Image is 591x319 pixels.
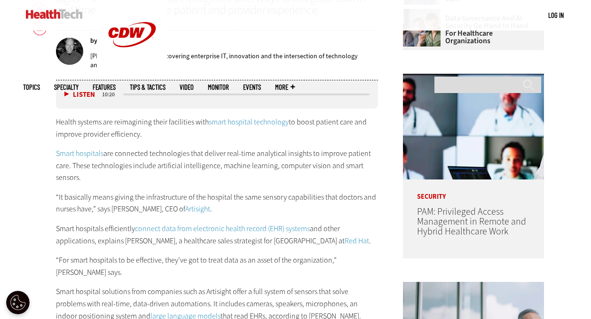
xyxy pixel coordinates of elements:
[185,204,210,214] a: Artisight
[23,84,40,91] span: Topics
[345,236,369,246] a: Red Hat
[243,84,261,91] a: Events
[56,191,378,215] p: “It basically means giving the infrastructure of the hospital the same sensory capabilities that ...
[56,223,378,247] p: Smart hospitals efficiently and other applications, explains [PERSON_NAME], a healthcare sales st...
[417,205,526,238] a: PAM: Privileged Access Management in Remote and Hybrid Healthcare Work
[403,179,544,200] p: Security
[56,116,378,140] p: Health systems are reimagining their facilities with to boost patient care and improve provider e...
[548,11,564,19] a: Log in
[135,224,310,233] a: connect data from electronic health record (EHR) systems
[93,84,116,91] a: Features
[208,84,229,91] a: MonITor
[548,10,564,20] div: User menu
[26,9,83,19] img: Home
[209,117,289,127] a: smart hospital technology
[180,84,194,91] a: Video
[54,84,79,91] span: Specialty
[6,291,30,314] button: Open Preferences
[275,84,295,91] span: More
[403,74,544,179] img: remote call with care team
[130,84,165,91] a: Tips & Tactics
[6,291,30,314] div: Cookie Settings
[56,148,103,158] a: Smart hospitals
[56,148,378,184] p: are connected technologies that deliver real-time analytical insights to improve patient care. Th...
[56,254,378,278] p: “For smart hospitals to be effective, they’ve got to treat data as an asset of the organization,”...
[97,62,167,72] a: CDW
